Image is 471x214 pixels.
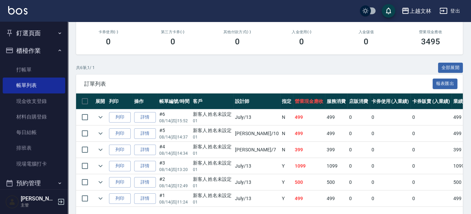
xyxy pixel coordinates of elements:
[233,93,280,109] th: 設計師
[109,177,131,188] button: 列印
[280,109,293,125] td: N
[193,127,232,134] div: 新客人 姓名未設定
[325,191,347,207] td: 499
[411,158,452,174] td: 0
[95,145,106,155] button: expand row
[342,30,390,34] h2: 入金儲值
[280,142,293,158] td: N
[233,142,280,158] td: [PERSON_NAME] /7
[280,191,293,207] td: Y
[325,93,347,109] th: 服務消費
[370,191,411,207] td: 0
[233,109,280,125] td: July /13
[193,111,232,118] div: 新客人 姓名未設定
[193,199,232,205] p: 01
[109,112,131,123] button: 列印
[233,126,280,142] td: [PERSON_NAME] /10
[109,128,131,139] button: 列印
[3,109,65,125] a: 材料自購登錄
[325,158,347,174] td: 1099
[158,158,191,174] td: #3
[293,191,325,207] td: 499
[370,158,411,174] td: 0
[193,159,232,167] div: 新客人 姓名未設定
[293,126,325,142] td: 499
[347,142,370,158] td: 0
[347,109,370,125] td: 0
[325,142,347,158] td: 399
[109,161,131,171] button: 列印
[347,174,370,190] td: 0
[158,142,191,158] td: #4
[21,202,55,208] p: 主管
[293,109,325,125] td: 499
[109,193,131,204] button: 列印
[193,150,232,156] p: 01
[95,193,106,204] button: expand row
[293,174,325,190] td: 500
[134,177,156,188] a: 詳情
[193,183,232,189] p: 01
[193,192,232,199] div: 新客人 姓名未設定
[95,112,106,122] button: expand row
[5,195,19,209] img: Person
[134,193,156,204] a: 詳情
[370,109,411,125] td: 0
[3,125,65,140] a: 每日結帳
[193,118,232,124] p: 01
[233,174,280,190] td: July /13
[193,176,232,183] div: 新客人 姓名未設定
[293,93,325,109] th: 營業現金應收
[411,191,452,207] td: 0
[149,30,197,34] h2: 第三方卡券(-)
[134,161,156,171] a: 詳情
[370,142,411,158] td: 0
[8,6,28,15] img: Logo
[370,126,411,142] td: 0
[433,79,458,89] button: 報表匯出
[325,109,347,125] td: 499
[21,195,55,202] h5: [PERSON_NAME]
[95,177,106,187] button: expand row
[3,156,65,172] a: 現場電腦打卡
[159,183,189,189] p: 08/14 (四) 12:49
[411,93,452,109] th: 卡券販賣 (入業績)
[159,118,189,124] p: 08/14 (四) 15:52
[95,161,106,171] button: expand row
[3,24,65,42] button: 釘選頁面
[411,142,452,158] td: 0
[438,63,463,73] button: 全部展開
[94,93,107,109] th: 展開
[107,93,132,109] th: 列印
[364,37,368,46] h3: 0
[347,158,370,174] td: 0
[347,126,370,142] td: 0
[233,191,280,207] td: July /13
[280,93,293,109] th: 指定
[158,93,191,109] th: 帳單編號/時間
[3,93,65,109] a: 現金收支登錄
[406,30,455,34] h2: 營業現金應收
[347,93,370,109] th: 店販消費
[293,158,325,174] td: 1099
[233,158,280,174] td: July /13
[158,126,191,142] td: #5
[158,191,191,207] td: #1
[95,128,106,138] button: expand row
[134,145,156,155] a: 詳情
[411,109,452,125] td: 0
[159,167,189,173] p: 08/14 (四) 13:20
[193,167,232,173] p: 01
[347,191,370,207] td: 0
[158,109,191,125] td: #6
[235,37,240,46] h3: 0
[280,158,293,174] td: Y
[84,30,132,34] h2: 卡券使用(-)
[158,174,191,190] td: #2
[3,62,65,78] a: 打帳單
[3,78,65,93] a: 帳單列表
[170,37,175,46] h3: 0
[106,37,111,46] h3: 0
[410,7,431,15] div: 上越文林
[411,174,452,190] td: 0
